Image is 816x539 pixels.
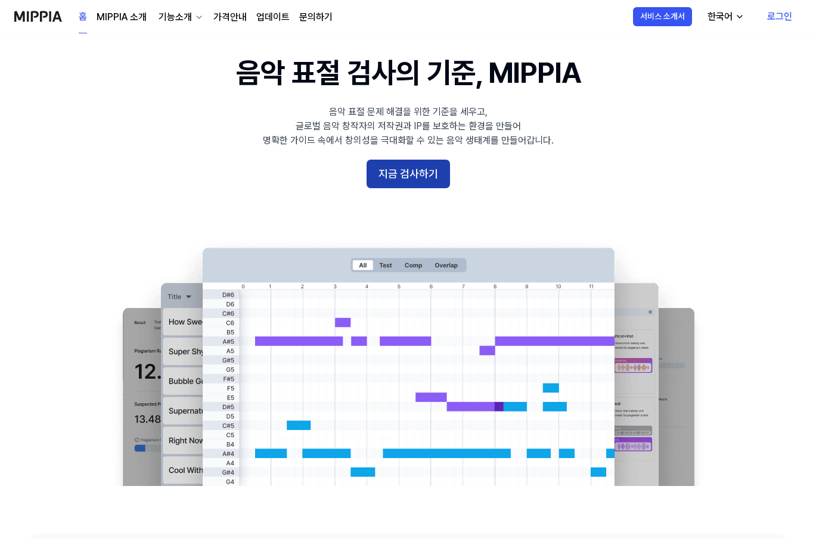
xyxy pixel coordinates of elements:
[79,1,87,33] a: 홈
[236,53,580,93] h1: 음악 표절 검사의 기준, MIPPIA
[698,5,752,29] button: 한국어
[633,7,692,26] button: 서비스 소개서
[367,160,450,188] button: 지금 검사하기
[705,10,735,24] div: 한국어
[213,10,247,24] a: 가격안내
[263,105,554,148] div: 음악 표절 문제 해결을 위한 기준을 세우고, 글로벌 음악 창작자의 저작권과 IP를 보호하는 환경을 만들어 명확한 가이드 속에서 창의성을 극대화할 수 있는 음악 생태계를 만들어...
[299,10,333,24] a: 문의하기
[156,10,194,24] div: 기능소개
[98,236,718,486] img: main Image
[97,10,147,24] a: MIPPIA 소개
[256,10,290,24] a: 업데이트
[156,10,204,24] button: 기능소개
